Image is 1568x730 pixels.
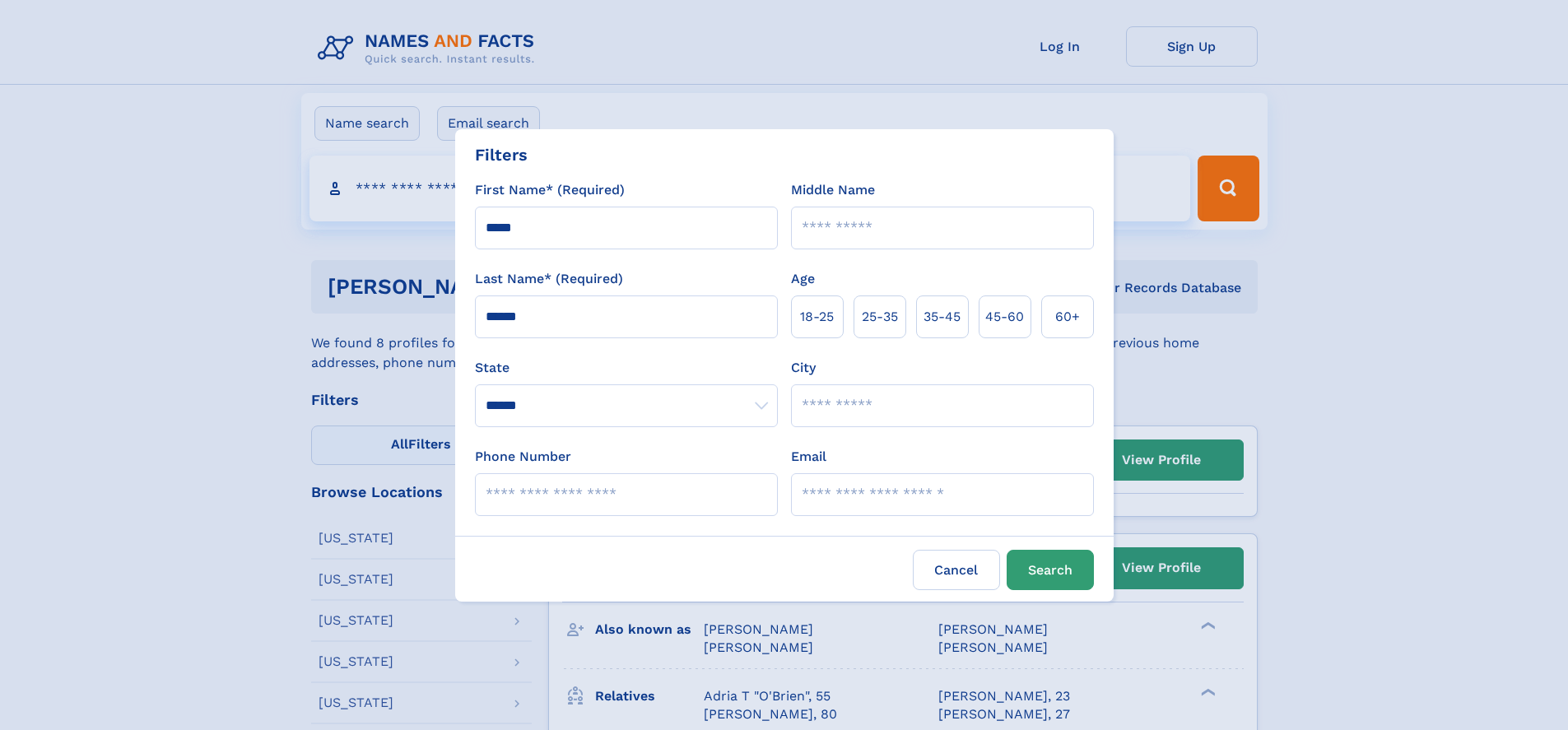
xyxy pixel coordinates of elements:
label: Cancel [913,550,1000,590]
label: Email [791,447,826,467]
label: Middle Name [791,180,875,200]
span: 25‑35 [862,307,898,327]
button: Search [1007,550,1094,590]
label: City [791,358,816,378]
span: 35‑45 [924,307,961,327]
span: 18‑25 [800,307,834,327]
div: Filters [475,142,528,167]
label: State [475,358,778,378]
span: 60+ [1055,307,1080,327]
label: Age [791,269,815,289]
label: Last Name* (Required) [475,269,623,289]
label: First Name* (Required) [475,180,625,200]
span: 45‑60 [985,307,1024,327]
label: Phone Number [475,447,571,467]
